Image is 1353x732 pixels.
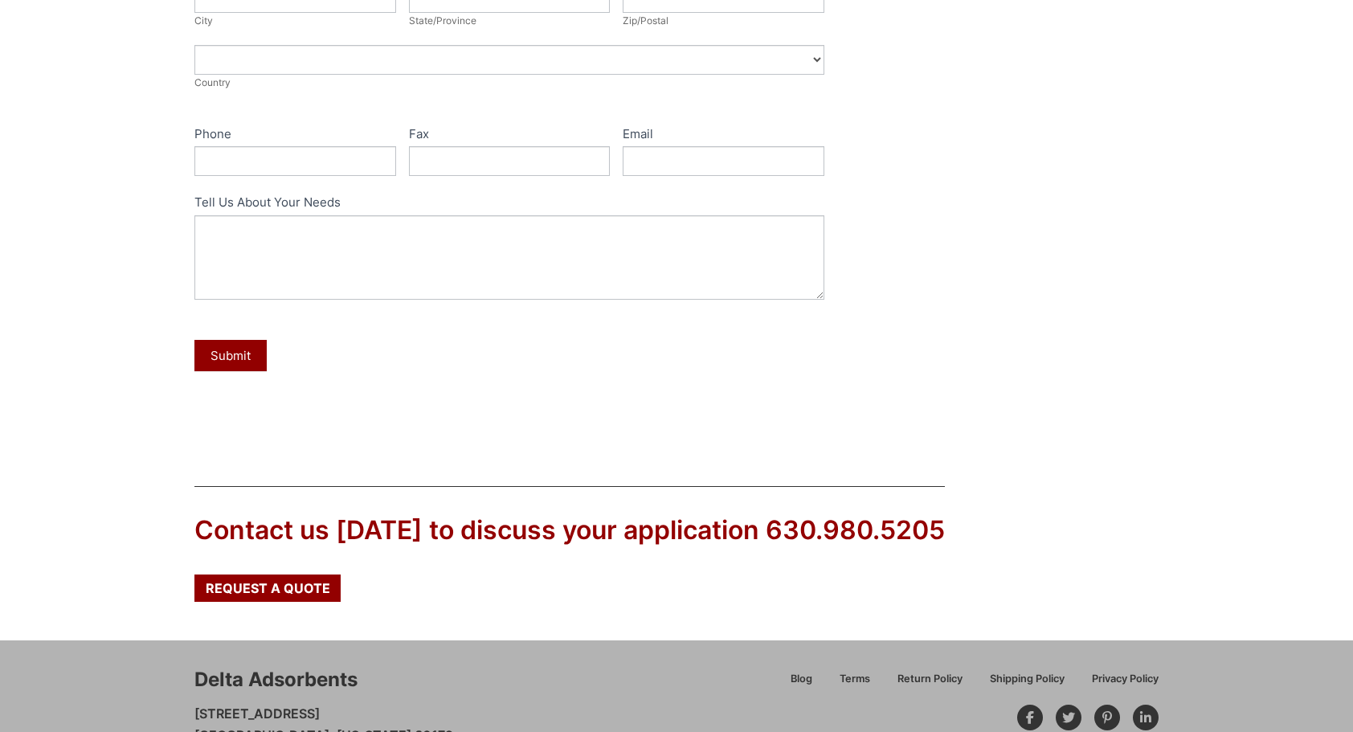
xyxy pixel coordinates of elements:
[791,674,812,685] span: Blog
[194,192,824,215] label: Tell Us About Your Needs
[826,670,884,698] a: Terms
[990,674,1065,685] span: Shipping Policy
[976,670,1078,698] a: Shipping Policy
[897,674,963,685] span: Return Policy
[194,666,358,693] div: Delta Adsorbents
[194,13,396,29] div: City
[206,582,330,595] span: Request a Quote
[840,674,870,685] span: Terms
[1092,674,1159,685] span: Privacy Policy
[777,670,826,698] a: Blog
[409,13,611,29] div: State/Province
[194,124,396,147] label: Phone
[194,340,267,371] button: Submit
[409,124,611,147] label: Fax
[194,75,824,91] div: Country
[623,13,824,29] div: Zip/Postal
[194,513,945,549] div: Contact us [DATE] to discuss your application 630.980.5205
[194,575,341,602] a: Request a Quote
[884,670,976,698] a: Return Policy
[623,124,824,147] label: Email
[1078,670,1159,698] a: Privacy Policy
